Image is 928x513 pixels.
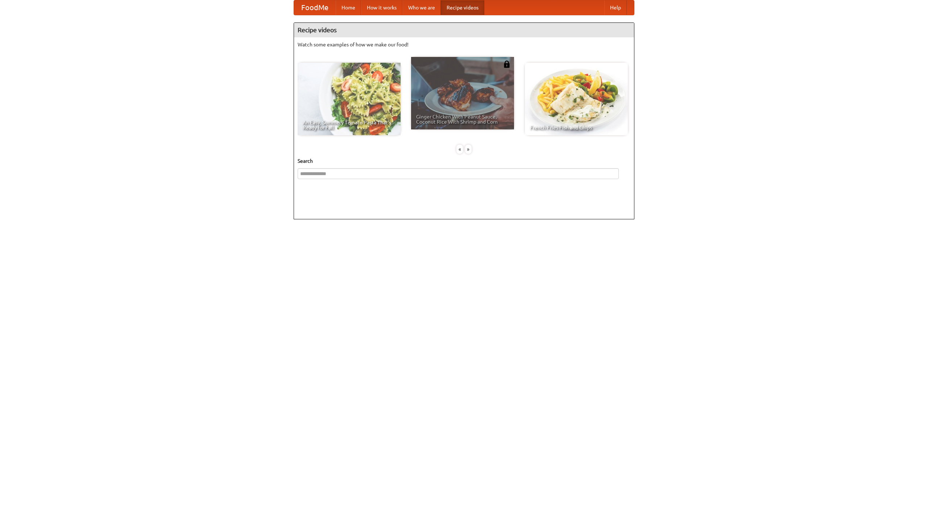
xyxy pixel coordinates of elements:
[503,61,510,68] img: 483408.png
[402,0,441,15] a: Who we are
[298,157,630,165] h5: Search
[303,120,395,130] span: An Easy, Summery Tomato Pasta That's Ready for Fall
[604,0,627,15] a: Help
[525,63,628,135] a: French Fries Fish and Chips
[361,0,402,15] a: How it works
[465,145,472,154] div: »
[294,23,634,37] h4: Recipe videos
[530,125,623,130] span: French Fries Fish and Chips
[441,0,484,15] a: Recipe videos
[456,145,463,154] div: «
[336,0,361,15] a: Home
[294,0,336,15] a: FoodMe
[298,41,630,48] p: Watch some examples of how we make our food!
[298,63,401,135] a: An Easy, Summery Tomato Pasta That's Ready for Fall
